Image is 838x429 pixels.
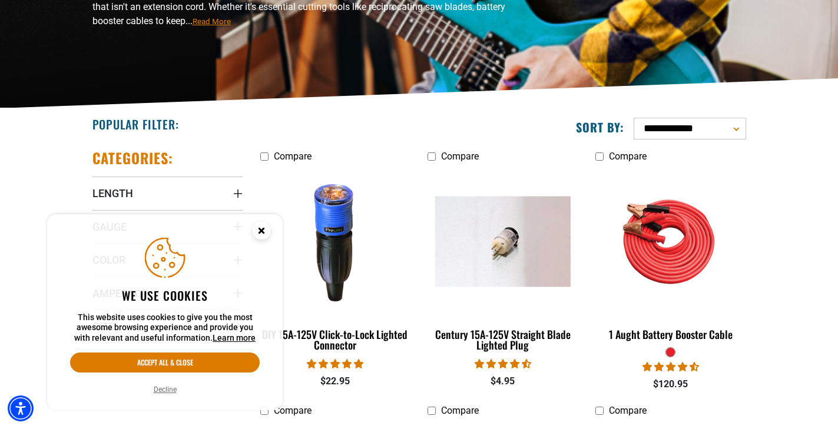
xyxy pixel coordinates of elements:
[260,329,410,350] div: DIY 15A-125V Click-to-Lock Lighted Connector
[595,377,746,391] div: $120.95
[47,214,283,411] aside: Cookie Consent
[150,384,180,395] button: Decline
[307,358,363,370] span: 4.84 stars
[92,210,243,243] summary: Gauge
[260,374,410,388] div: $22.95
[261,174,409,309] img: DIY 15A-125V Click-to-Lock Lighted Connector
[70,312,260,344] p: This website uses cookies to give you the most awesome browsing experience and provide you with r...
[429,196,577,287] img: Century 15A-125V Straight Blade Lighted Plug
[609,151,647,162] span: Compare
[595,329,746,340] div: 1 Aught Battery Booster Cable
[576,119,624,135] label: Sort by:
[274,151,312,162] span: Compare
[274,405,312,416] span: Compare
[595,168,746,347] a: features 1 Aught Battery Booster Cable
[597,174,745,309] img: features
[441,405,479,416] span: Compare
[428,374,578,388] div: $4.95
[193,17,231,26] span: Read More
[441,151,479,162] span: Compare
[428,168,578,357] a: Century 15A-125V Straight Blade Lighted Plug Century 15A-125V Straight Blade Lighted Plug
[609,405,647,416] span: Compare
[428,329,578,350] div: Century 15A-125V Straight Blade Lighted Plug
[70,288,260,303] h2: We use cookies
[475,358,531,370] span: 4.38 stars
[642,361,699,373] span: 4.56 stars
[92,117,179,132] h2: Popular Filter:
[92,149,174,167] h2: Categories:
[8,395,34,421] div: Accessibility Menu
[70,352,260,373] button: Accept all & close
[260,168,410,357] a: DIY 15A-125V Click-to-Lock Lighted Connector DIY 15A-125V Click-to-Lock Lighted Connector
[92,187,133,200] span: Length
[213,333,256,342] a: This website uses cookies to give you the most awesome browsing experience and provide you with r...
[92,177,243,209] summary: Length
